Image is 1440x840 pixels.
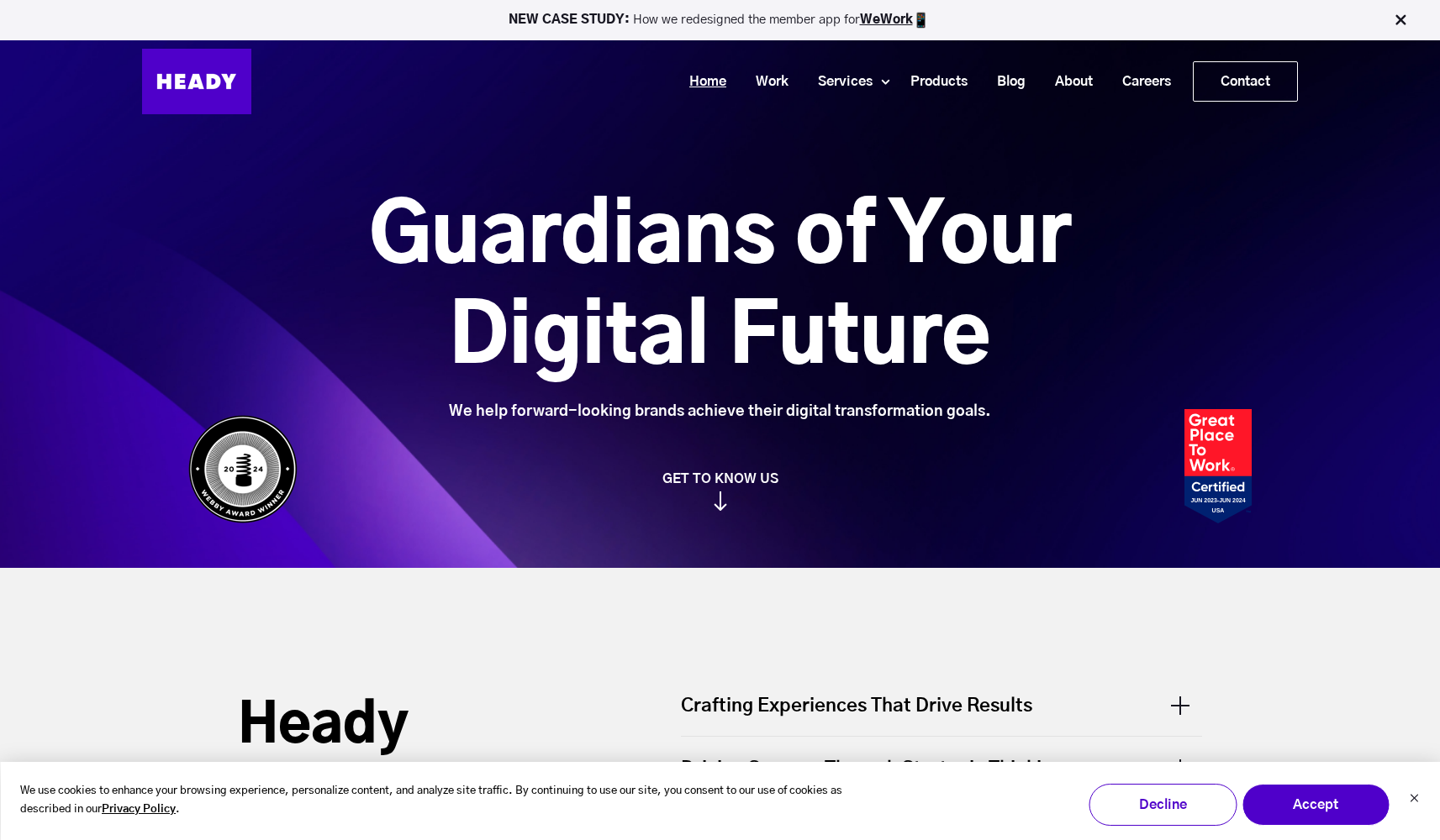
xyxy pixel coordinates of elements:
[668,66,735,97] a: Home
[714,491,727,511] img: arrow_down
[188,415,298,523] img: Heady_WebbyAward_Winner-4
[509,13,633,26] strong: NEW CASE STUDY:
[275,402,1165,421] div: We help forward-looking brands achieve their digital transformation goals.
[102,801,176,820] a: Privacy Policy
[1194,62,1297,101] a: Contact
[20,782,844,821] p: We use cookies to enhance your browsing experience, personalize content, and analyze site traffic...
[8,12,1432,29] p: How we redesigned the member app for
[735,66,797,97] a: Work
[1034,66,1101,97] a: About
[1242,784,1390,826] button: Accept
[1089,784,1237,826] button: Decline
[268,61,1298,102] div: Navigation Menu
[797,66,881,97] a: Services
[976,66,1034,97] a: Blog
[860,13,913,26] a: WeWork
[1101,66,1179,97] a: Careers
[275,187,1165,389] h1: Guardians of Your Digital Future
[1409,791,1419,809] button: Dismiss cookie banner
[238,693,616,827] h2: Heady Solutions
[180,470,1260,511] a: GET TO KNOW US
[681,737,1202,799] div: Driving Success Through Strategic Thinking
[142,49,251,114] img: Heady_Logo_Web-01 (1)
[1184,409,1252,523] img: Heady_2023_Certification_Badge
[889,66,976,97] a: Products
[681,693,1202,736] div: Crafting Experiences That Drive Results
[1392,12,1409,29] img: Close Bar
[913,12,930,29] img: app emoji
